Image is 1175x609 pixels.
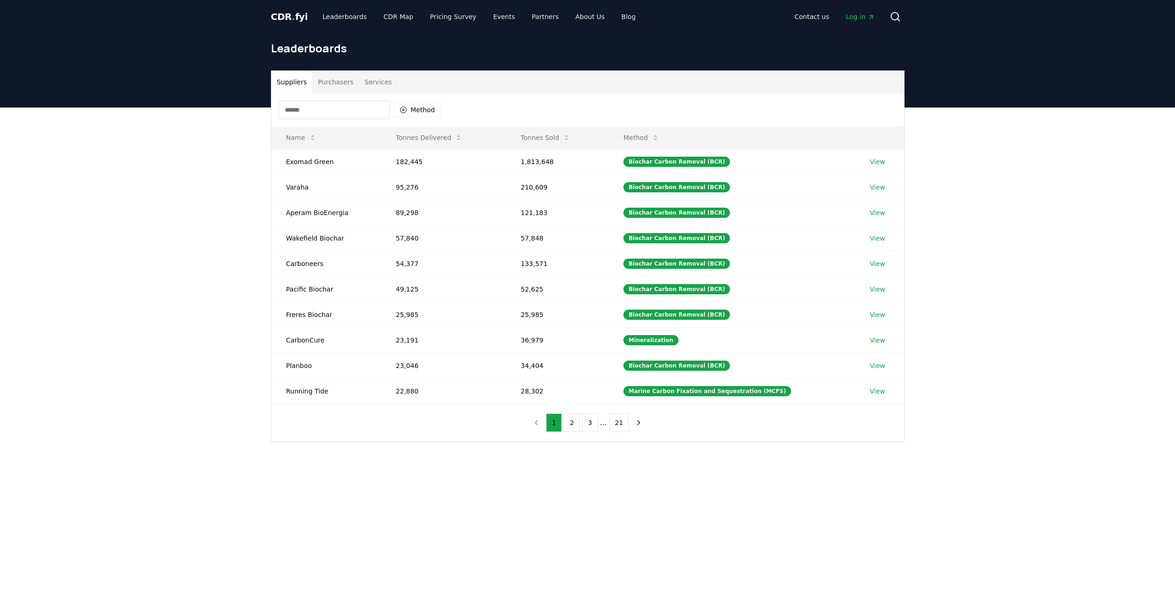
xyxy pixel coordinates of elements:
[394,102,441,117] button: Method
[271,41,905,56] h1: Leaderboards
[870,157,885,166] a: View
[787,8,882,25] nav: Main
[271,10,308,23] a: CDR.fyi
[381,174,506,200] td: 95,276
[506,302,609,327] td: 25,985
[279,128,324,147] button: Name
[631,413,647,432] button: next page
[271,302,381,327] td: Freres Biochar
[376,8,421,25] a: CDR Map
[506,225,609,251] td: 57,848
[870,259,885,268] a: View
[506,174,609,200] td: 210,609
[292,11,295,22] span: .
[271,353,381,378] td: Planboo
[312,71,359,93] button: Purchasers
[506,251,609,276] td: 133,571
[381,327,506,353] td: 23,191
[564,413,580,432] button: 2
[623,310,730,320] div: Biochar Carbon Removal (BCR)
[506,200,609,225] td: 121,183
[609,413,629,432] button: 21
[381,302,506,327] td: 25,985
[870,361,885,370] a: View
[870,234,885,243] a: View
[623,259,730,269] div: Biochar Carbon Removal (BCR)
[271,251,381,276] td: Carboneers
[623,182,730,192] div: Biochar Carbon Removal (BCR)
[870,387,885,396] a: View
[524,8,566,25] a: Partners
[614,8,643,25] a: Blog
[870,208,885,217] a: View
[787,8,836,25] a: Contact us
[623,208,730,218] div: Biochar Carbon Removal (BCR)
[616,128,666,147] button: Method
[506,327,609,353] td: 36,979
[271,327,381,353] td: CarbonCure
[359,71,397,93] button: Services
[546,413,562,432] button: 1
[582,413,598,432] button: 3
[381,276,506,302] td: 49,125
[381,353,506,378] td: 23,046
[870,310,885,319] a: View
[271,225,381,251] td: Wakefield Biochar
[271,149,381,174] td: Exomad Green
[623,335,679,345] div: Mineralization
[381,149,506,174] td: 182,445
[623,361,730,371] div: Biochar Carbon Removal (BCR)
[271,11,308,22] span: CDR fyi
[486,8,522,25] a: Events
[271,276,381,302] td: Pacific Biochar
[623,233,730,243] div: Biochar Carbon Removal (BCR)
[389,128,470,147] button: Tonnes Delivered
[506,276,609,302] td: 52,625
[870,336,885,345] a: View
[381,225,506,251] td: 57,840
[623,386,791,396] div: Marine Carbon Fixation and Sequestration (MCFS)
[271,71,313,93] button: Suppliers
[623,157,730,167] div: Biochar Carbon Removal (BCR)
[506,353,609,378] td: 34,404
[506,378,609,404] td: 28,302
[381,378,506,404] td: 22,880
[870,183,885,192] a: View
[870,285,885,294] a: View
[623,284,730,294] div: Biochar Carbon Removal (BCR)
[271,378,381,404] td: Running Tide
[838,8,882,25] a: Log in
[422,8,484,25] a: Pricing Survey
[271,200,381,225] td: Aperam BioEnergia
[513,128,578,147] button: Tonnes Sold
[315,8,374,25] a: Leaderboards
[568,8,612,25] a: About Us
[381,200,506,225] td: 89,298
[600,417,607,428] li: ...
[271,174,381,200] td: Varaha
[381,251,506,276] td: 54,377
[315,8,643,25] nav: Main
[846,12,874,21] span: Log in
[506,149,609,174] td: 1,813,648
